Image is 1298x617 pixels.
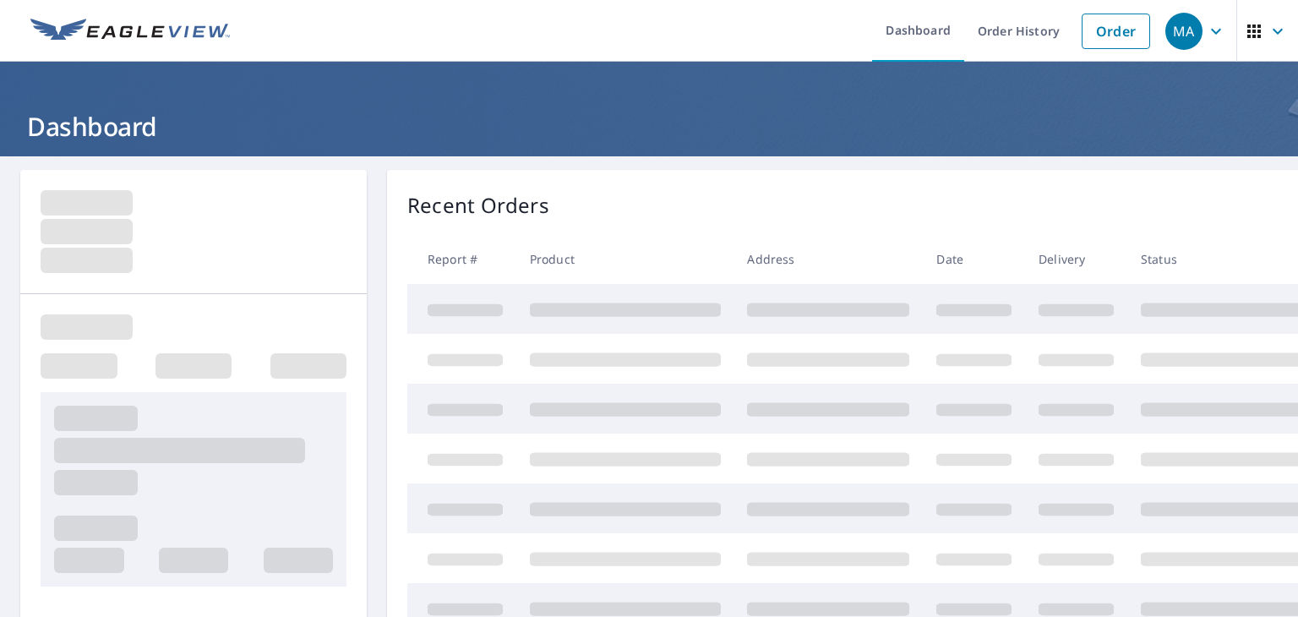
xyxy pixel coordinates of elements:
h1: Dashboard [20,109,1278,144]
th: Delivery [1025,234,1127,284]
p: Recent Orders [407,190,549,221]
th: Report # [407,234,516,284]
th: Date [923,234,1025,284]
img: EV Logo [30,19,230,44]
a: Order [1082,14,1150,49]
th: Address [734,234,923,284]
div: MA [1165,13,1203,50]
th: Product [516,234,734,284]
